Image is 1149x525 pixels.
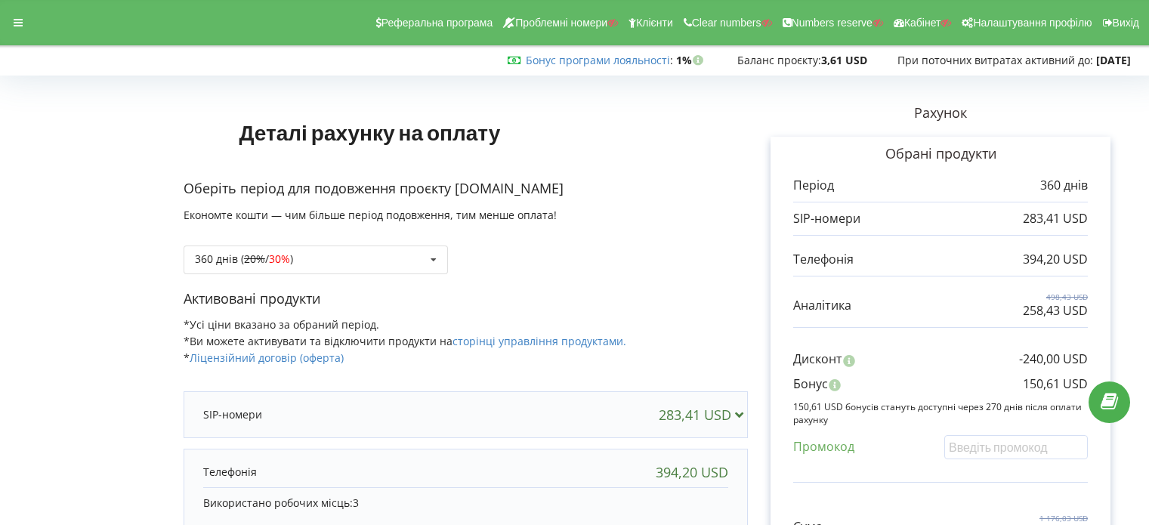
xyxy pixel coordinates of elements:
span: *Усі ціни вказано за обраний період. [184,317,379,332]
span: : [526,53,673,67]
p: Використано робочих місць: [203,496,728,511]
p: Активовані продукти [184,289,748,309]
p: Обрані продукти [793,144,1088,164]
p: Промокод [793,438,854,456]
p: Період [793,177,834,194]
p: Бонус [793,375,828,393]
strong: 3,61 USD [821,53,867,67]
span: Налаштування профілю [973,17,1092,29]
a: сторінці управління продуктами. [452,334,626,348]
div: 283,41 USD [659,407,750,422]
p: Телефонія [793,251,854,268]
p: Телефонія [203,465,257,480]
span: Економте кошти — чим більше період подовження, тим менше оплата! [184,208,557,222]
p: Оберіть період для подовження проєкту [DOMAIN_NAME] [184,179,748,199]
span: Проблемні номери [515,17,607,29]
strong: 1% [676,53,707,67]
span: Кабінет [904,17,941,29]
p: 360 днів [1040,177,1088,194]
div: 394,20 USD [656,465,728,480]
p: -240,00 USD [1019,351,1088,368]
span: Баланс проєкту: [737,53,821,67]
p: 394,20 USD [1023,251,1088,268]
p: Дисконт [793,351,842,368]
span: *Ви можете активувати та відключити продукти на [184,334,626,348]
p: Аналітика [793,297,851,314]
p: 150,61 USD [1023,375,1088,393]
p: SIP-номери [203,407,262,422]
div: 360 днів ( / ) [195,254,293,264]
p: 283,41 USD [1023,210,1088,227]
p: 258,43 USD [1023,302,1088,320]
span: Clear numbers [692,17,761,29]
strong: [DATE] [1096,53,1131,67]
a: Ліцензійний договір (оферта) [190,351,344,365]
p: 498,43 USD [1023,292,1088,302]
p: 1 176,03 USD [1023,513,1088,523]
a: Бонус програми лояльності [526,53,670,67]
span: Numbers reserve [792,17,873,29]
input: Введіть промокод [944,435,1088,459]
span: Реферальна програма [381,17,493,29]
p: 150,61 USD бонусів стануть доступні через 270 днів після оплати рахунку [793,400,1088,426]
span: Клієнти [636,17,673,29]
span: 30% [269,252,290,266]
h1: Деталі рахунку на оплату [184,96,556,168]
span: Вихід [1113,17,1139,29]
p: SIP-номери [793,210,860,227]
p: Рахунок [748,103,1133,123]
span: При поточних витратах активний до: [897,53,1093,67]
span: 3 [353,496,359,510]
s: 20% [244,252,265,266]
